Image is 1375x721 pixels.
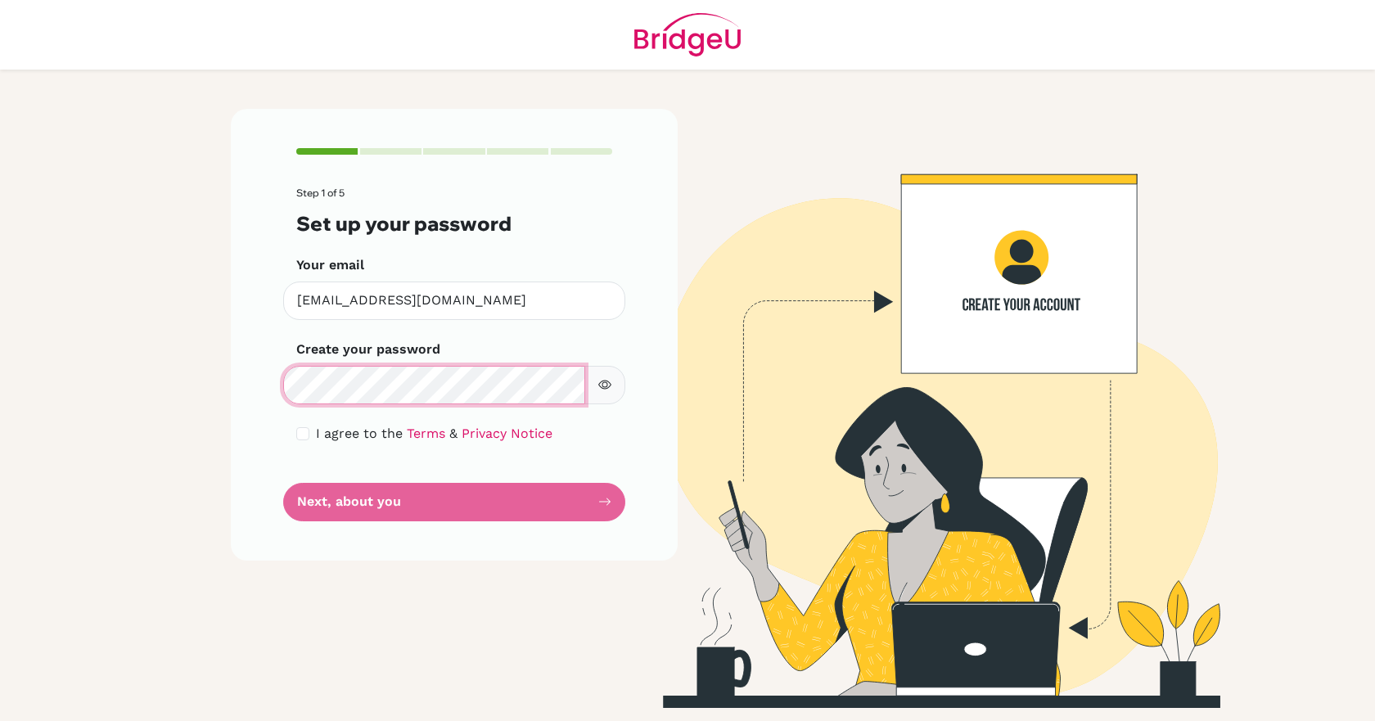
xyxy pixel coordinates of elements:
[462,426,552,441] a: Privacy Notice
[316,426,403,441] span: I agree to the
[296,340,440,359] label: Create your password
[407,426,445,441] a: Terms
[296,212,612,236] h3: Set up your password
[296,255,364,275] label: Your email
[283,282,625,320] input: Insert your email*
[449,426,458,441] span: &
[296,187,345,199] span: Step 1 of 5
